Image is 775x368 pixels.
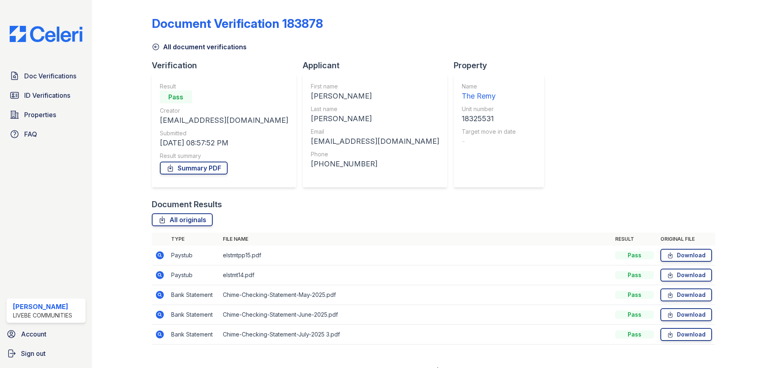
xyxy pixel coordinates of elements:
[660,308,712,321] a: Download
[21,349,46,358] span: Sign out
[220,325,612,345] td: Chime-Checking-Statement-July-2025 3.pdf
[220,305,612,325] td: Chime-Checking-Statement-June-2025.pdf
[660,249,712,262] a: Download
[660,269,712,282] a: Download
[311,105,439,113] div: Last name
[168,305,220,325] td: Bank Statement
[3,26,89,42] img: CE_Logo_Blue-a8612792a0a2168367f1c8372b55b34899dd931a85d93a1a3d3e32e68fde9ad4.png
[13,302,72,311] div: [PERSON_NAME]
[462,128,516,136] div: Target move in date
[311,158,439,170] div: [PHONE_NUMBER]
[615,271,654,279] div: Pass
[160,129,288,137] div: Submitted
[311,113,439,124] div: [PERSON_NAME]
[311,90,439,102] div: [PERSON_NAME]
[152,16,323,31] div: Document Verification 183878
[615,330,654,339] div: Pass
[168,246,220,265] td: Paystub
[612,233,657,246] th: Result
[168,265,220,285] td: Paystub
[3,345,89,362] a: Sign out
[6,68,86,84] a: Doc Verifications
[160,82,288,90] div: Result
[160,137,288,149] div: [DATE] 08:57:52 PM
[220,233,612,246] th: File name
[462,136,516,147] div: -
[24,110,56,120] span: Properties
[462,82,516,90] div: Name
[303,60,454,71] div: Applicant
[220,285,612,305] td: Chime-Checking-Statement-May-2025.pdf
[160,152,288,160] div: Result summary
[13,311,72,320] div: LiveBe Communities
[462,90,516,102] div: The Remy
[160,107,288,115] div: Creator
[152,60,303,71] div: Verification
[24,90,70,100] span: ID Verifications
[311,82,439,90] div: First name
[3,326,89,342] a: Account
[454,60,551,71] div: Property
[168,285,220,305] td: Bank Statement
[660,288,712,301] a: Download
[311,136,439,147] div: [EMAIL_ADDRESS][DOMAIN_NAME]
[24,71,76,81] span: Doc Verifications
[462,113,516,124] div: 18325531
[6,126,86,142] a: FAQ
[220,265,612,285] td: elstmt14.pdf
[615,311,654,319] div: Pass
[615,291,654,299] div: Pass
[660,328,712,341] a: Download
[6,87,86,103] a: ID Verifications
[168,233,220,246] th: Type
[462,105,516,113] div: Unit number
[160,162,228,175] a: Summary PDF
[21,329,46,339] span: Account
[24,129,37,139] span: FAQ
[657,233,715,246] th: Original file
[152,213,213,226] a: All originals
[152,199,222,210] div: Document Results
[168,325,220,345] td: Bank Statement
[160,90,192,103] div: Pass
[311,128,439,136] div: Email
[311,150,439,158] div: Phone
[152,42,247,52] a: All document verifications
[220,246,612,265] td: elstmtpp15.pdf
[615,251,654,259] div: Pass
[160,115,288,126] div: [EMAIL_ADDRESS][DOMAIN_NAME]
[462,82,516,102] a: Name The Remy
[6,107,86,123] a: Properties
